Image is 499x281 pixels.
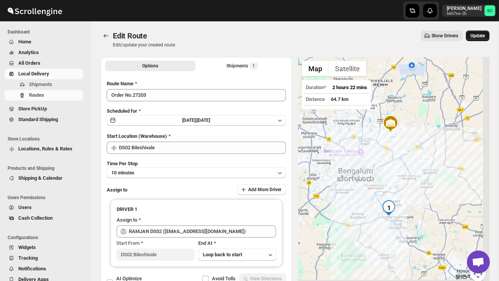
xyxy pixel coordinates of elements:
[8,165,86,171] span: Products and Shipping
[5,144,83,154] button: Locations, Rules & Rates
[107,89,286,101] input: Eg: Bengaluru Route
[119,142,286,154] input: Search location
[107,168,286,178] button: 10 minutes
[8,235,86,241] span: Configurations
[18,255,38,261] span: Tracking
[248,187,281,193] span: Add More Driver
[485,5,495,16] span: Sanjay chetri
[306,85,326,90] span: Duration*
[117,216,137,224] div: Assign to
[8,29,86,35] span: Dashboard
[18,117,58,122] span: Standard Shipping
[18,146,72,152] span: Locations, Rules & Rates
[107,108,137,114] span: Scheduled for
[198,239,276,247] div: End At
[18,71,49,77] span: Local Delivery
[306,96,325,102] span: Distance
[18,244,36,250] span: Widgets
[107,115,286,126] button: [DATE]|[DATE]
[143,63,159,69] span: Options
[5,202,83,213] button: Users
[5,253,83,263] button: Tracking
[447,11,481,16] p: b607ea-2b
[8,195,86,201] span: Users Permissions
[18,204,32,210] span: Users
[5,263,83,274] button: Notifications
[105,61,196,71] button: All Route Options
[252,63,255,69] span: 1
[467,251,490,273] a: Open chat
[183,118,197,123] span: [DATE] |
[5,173,83,184] button: Shipping & Calendar
[466,30,489,41] button: Update
[442,5,496,17] button: User menu
[107,161,138,166] span: Time Per Stop
[111,170,134,176] span: 10 minutes
[198,249,276,261] button: Loop back to start
[18,266,46,271] span: Notifications
[107,187,127,193] span: Assign to
[101,30,111,41] button: Routes
[197,118,210,123] span: [DATE]
[29,81,52,87] span: Shipments
[5,213,83,224] button: Cash Collection
[5,47,83,58] button: Analytics
[5,90,83,101] button: Routes
[237,184,286,195] button: Add More Driver
[5,242,83,253] button: Widgets
[113,31,147,40] span: Edit Route
[381,200,396,216] div: 1
[5,79,83,90] button: Shipments
[197,61,287,71] button: Selected Shipments
[203,252,242,257] span: Loop back to start
[18,60,40,66] span: All Orders
[6,1,63,20] img: ScrollEngine
[470,33,485,39] span: Update
[5,37,83,47] button: Home
[129,225,276,238] input: Search assignee
[117,206,276,213] h3: DRIVER 1
[18,175,63,181] span: Shipping & Calendar
[447,5,481,11] p: [PERSON_NAME]
[332,85,367,90] span: 2 hours 22 mins
[116,240,140,246] span: Start From
[18,106,47,112] span: Store PickUp
[18,39,31,45] span: Home
[18,215,53,221] span: Cash Collection
[107,81,133,86] span: Route Name
[113,42,175,48] p: Edit/update your created route
[432,33,458,39] span: Show Drivers
[29,92,44,98] span: Routes
[421,30,463,41] button: Show Drivers
[329,61,366,76] button: Show satellite imagery
[18,49,39,55] span: Analytics
[331,96,348,102] span: 64.7 km
[5,58,83,69] button: All Orders
[107,133,167,139] span: Start Location (Warehouse)
[302,61,329,76] button: Show street map
[487,8,493,13] text: SC
[226,62,258,70] div: Shipments
[8,136,86,142] span: Store Locations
